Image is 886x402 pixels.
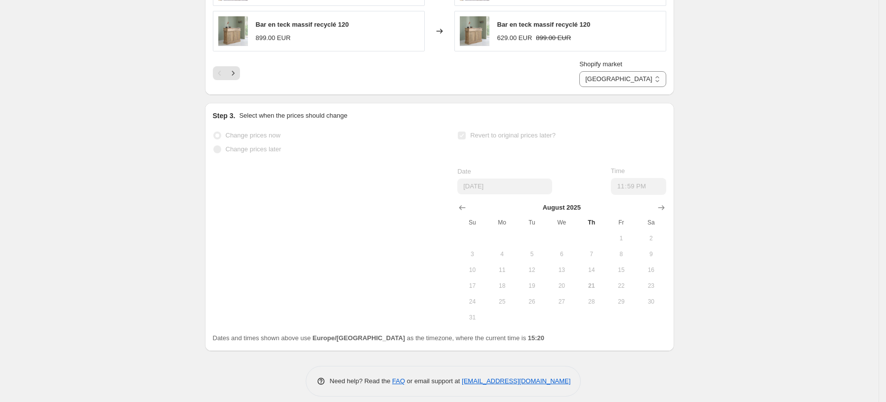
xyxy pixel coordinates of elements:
[610,298,632,306] span: 29
[491,266,513,274] span: 11
[606,230,636,246] button: Friday August 1 2025
[461,250,483,258] span: 3
[461,219,483,226] span: Su
[654,201,668,215] button: Show next month, September 2025
[521,298,543,306] span: 26
[470,132,556,139] span: Revert to original prices later?
[606,294,636,310] button: Friday August 29 2025
[487,294,517,310] button: Monday August 25 2025
[462,377,570,385] a: [EMAIL_ADDRESS][DOMAIN_NAME]
[636,294,666,310] button: Saturday August 30 2025
[580,250,602,258] span: 7
[457,294,487,310] button: Sunday August 24 2025
[392,377,405,385] a: FAQ
[461,266,483,274] span: 10
[460,16,489,46] img: d366e25067a6222a38dc780825efec666f62f8af_961_Bar_en_bois_de_teck_recycl___120_CARGO_01_80x.jpg
[457,179,552,194] input: 8/21/2025
[455,201,469,215] button: Show previous month, July 2025
[528,334,544,342] b: 15:20
[576,294,606,310] button: Thursday August 28 2025
[547,278,576,294] button: Wednesday August 20 2025
[606,246,636,262] button: Friday August 8 2025
[636,262,666,278] button: Saturday August 16 2025
[226,132,281,139] span: Change prices now
[580,266,602,274] span: 14
[521,282,543,290] span: 19
[461,282,483,290] span: 17
[487,278,517,294] button: Monday August 18 2025
[226,145,282,153] span: Change prices later
[547,215,576,230] th: Wednesday
[256,21,349,28] span: Bar en teck massif recyclé 120
[521,266,543,274] span: 12
[610,250,632,258] span: 8
[239,111,347,121] p: Select when the prices should change
[213,334,545,342] span: Dates and times shown above use as the timezone, where the current time is
[580,298,602,306] span: 28
[497,21,591,28] span: Bar en teck massif recyclé 120
[547,294,576,310] button: Wednesday August 27 2025
[461,298,483,306] span: 24
[551,250,572,258] span: 6
[547,246,576,262] button: Wednesday August 6 2025
[611,178,666,195] input: 12:00
[611,167,625,175] span: Time
[547,262,576,278] button: Wednesday August 13 2025
[517,215,547,230] th: Tuesday
[576,262,606,278] button: Thursday August 14 2025
[313,334,405,342] b: Europe/[GEOGRAPHIC_DATA]
[551,282,572,290] span: 20
[521,219,543,226] span: Tu
[457,310,487,325] button: Sunday August 31 2025
[551,298,572,306] span: 27
[636,246,666,262] button: Saturday August 9 2025
[576,215,606,230] th: Thursday
[551,266,572,274] span: 13
[457,246,487,262] button: Sunday August 3 2025
[330,377,393,385] span: Need help? Read the
[487,262,517,278] button: Monday August 11 2025
[576,278,606,294] button: Today Thursday August 21 2025
[610,234,632,242] span: 1
[579,60,622,68] span: Shopify market
[457,168,471,175] span: Date
[536,33,571,43] strike: 899.00 EUR
[491,282,513,290] span: 18
[521,250,543,258] span: 5
[226,66,240,80] button: Next
[405,377,462,385] span: or email support at
[487,215,517,230] th: Monday
[491,250,513,258] span: 4
[640,250,662,258] span: 9
[256,33,291,43] div: 899.00 EUR
[606,215,636,230] th: Friday
[213,111,236,121] h2: Step 3.
[640,234,662,242] span: 2
[491,298,513,306] span: 25
[517,246,547,262] button: Tuesday August 5 2025
[640,282,662,290] span: 23
[461,313,483,321] span: 31
[491,219,513,226] span: Mo
[580,282,602,290] span: 21
[576,246,606,262] button: Thursday August 7 2025
[457,215,487,230] th: Sunday
[610,282,632,290] span: 22
[497,33,532,43] div: 629.00 EUR
[640,266,662,274] span: 16
[606,262,636,278] button: Friday August 15 2025
[517,278,547,294] button: Tuesday August 19 2025
[640,219,662,226] span: Sa
[606,278,636,294] button: Friday August 22 2025
[610,266,632,274] span: 15
[218,16,248,46] img: d366e25067a6222a38dc780825efec666f62f8af_961_Bar_en_bois_de_teck_recycl___120_CARGO_01_80x.jpg
[610,219,632,226] span: Fr
[551,219,572,226] span: We
[457,262,487,278] button: Sunday August 10 2025
[213,66,240,80] nav: Pagination
[517,262,547,278] button: Tuesday August 12 2025
[580,219,602,226] span: Th
[457,278,487,294] button: Sunday August 17 2025
[487,246,517,262] button: Monday August 4 2025
[517,294,547,310] button: Tuesday August 26 2025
